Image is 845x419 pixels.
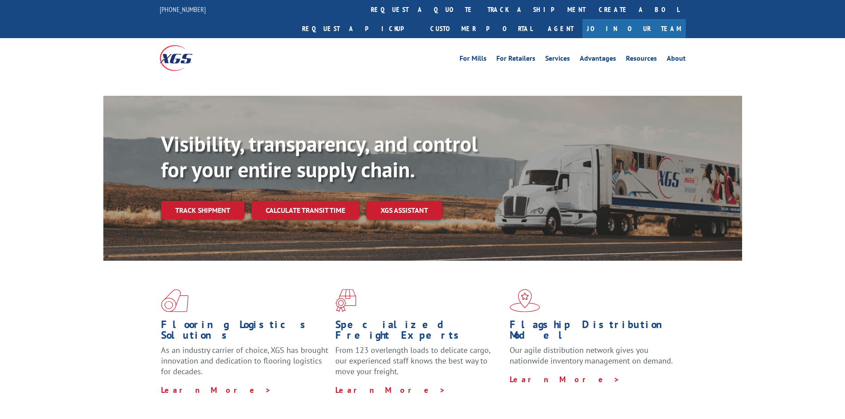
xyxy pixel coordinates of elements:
img: xgs-icon-focused-on-flooring-red [335,289,356,312]
img: xgs-icon-flagship-distribution-model-red [510,289,540,312]
a: Resources [626,55,657,65]
a: Customer Portal [424,19,539,38]
a: Agent [539,19,582,38]
a: Learn More > [335,385,446,395]
b: Visibility, transparency, and control for your entire supply chain. [161,130,478,183]
a: Learn More > [161,385,271,395]
h1: Flagship Distribution Model [510,319,677,345]
h1: Specialized Freight Experts [335,319,503,345]
a: Learn More > [510,374,620,384]
a: For Mills [460,55,487,65]
a: Request a pickup [295,19,424,38]
span: Our agile distribution network gives you nationwide inventory management on demand. [510,345,673,366]
img: xgs-icon-total-supply-chain-intelligence-red [161,289,189,312]
a: Calculate transit time [252,201,359,220]
a: XGS ASSISTANT [366,201,442,220]
a: For Retailers [496,55,535,65]
span: As an industry carrier of choice, XGS has brought innovation and dedication to flooring logistics... [161,345,328,376]
h1: Flooring Logistics Solutions [161,319,329,345]
a: [PHONE_NUMBER] [160,5,206,14]
a: Join Our Team [582,19,686,38]
a: About [667,55,686,65]
p: From 123 overlength loads to delicate cargo, our experienced staff knows the best way to move you... [335,345,503,384]
a: Services [545,55,570,65]
a: Track shipment [161,201,244,219]
a: Advantages [580,55,616,65]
